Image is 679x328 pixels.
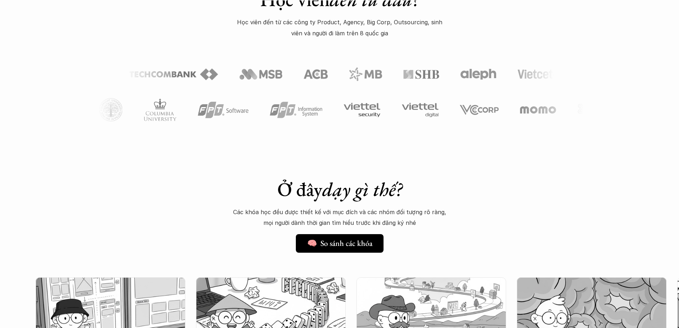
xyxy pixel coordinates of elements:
h1: Ở đây [215,178,464,201]
h5: 🧠 So sánh các khóa [307,239,372,248]
em: dạy gì thế? [322,177,402,202]
p: Học viên đến từ các công ty Product, Agency, Big Corp, Outsourcing, sinh viên và người đi làm trê... [233,17,447,39]
a: 🧠 So sánh các khóa [296,234,384,253]
p: Các khóa học đều được thiết kế với mục đích và các nhóm đối tượng rõ ràng, mọi người dành thời gi... [233,207,447,228]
